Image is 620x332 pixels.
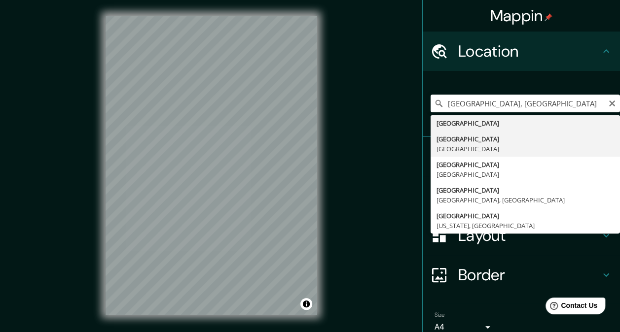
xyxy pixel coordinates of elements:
[437,169,614,179] div: [GEOGRAPHIC_DATA]
[423,32,620,71] div: Location
[437,221,614,231] div: [US_STATE], [GEOGRAPHIC_DATA]
[106,16,317,315] canvas: Map
[458,265,600,285] h4: Border
[532,294,609,321] iframe: Help widget launcher
[490,6,553,26] h4: Mappin
[423,255,620,295] div: Border
[437,144,614,154] div: [GEOGRAPHIC_DATA]
[423,176,620,216] div: Style
[431,95,620,112] input: Pick your city or area
[458,41,600,61] h4: Location
[435,311,445,319] label: Size
[437,195,614,205] div: [GEOGRAPHIC_DATA], [GEOGRAPHIC_DATA]
[437,118,614,128] div: [GEOGRAPHIC_DATA]
[300,298,312,310] button: Toggle attribution
[423,216,620,255] div: Layout
[437,160,614,169] div: [GEOGRAPHIC_DATA]
[437,185,614,195] div: [GEOGRAPHIC_DATA]
[423,137,620,176] div: Pins
[545,13,552,21] img: pin-icon.png
[458,226,600,245] h4: Layout
[608,98,616,107] button: Clear
[437,134,614,144] div: [GEOGRAPHIC_DATA]
[437,211,614,221] div: [GEOGRAPHIC_DATA]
